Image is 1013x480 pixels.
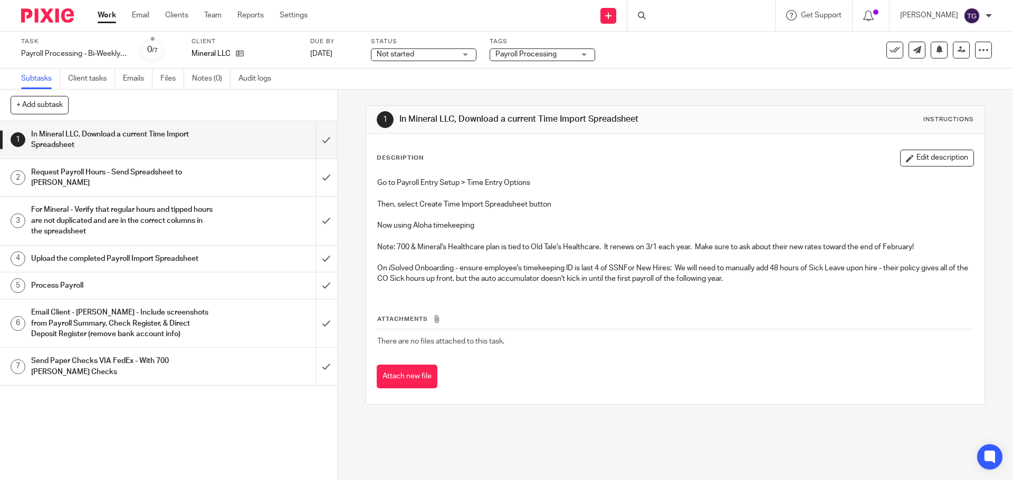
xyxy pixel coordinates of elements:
a: Audit logs [238,68,279,89]
div: 4 [11,251,25,266]
span: Payroll Processing [495,51,557,58]
p: Then, select Create Time Import Spreadsheet button [377,199,973,210]
h1: Send Paper Checks VIA FedEx - With 700 [PERSON_NAME] Checks [31,353,214,380]
p: Mineral LLC [192,48,231,59]
p: Go to Payroll Entry Setup > Time Entry Options [377,178,973,188]
button: Edit description [900,150,974,166]
h1: In Mineral LLC, Download a current Time Import Spreadsheet [399,114,698,125]
div: Instructions [923,115,974,124]
span: Get Support [801,12,842,19]
div: 3 [11,213,25,228]
a: Subtasks [21,68,60,89]
a: Work [98,10,116,21]
div: 7 [11,359,25,374]
div: 6 [11,316,25,331]
p: On iSolved Onboarding - ensure employee's timekeeping ID is last 4 of SSNFor New Hires: We will n... [377,263,973,285]
p: [PERSON_NAME] [900,10,958,21]
div: 0 [147,44,158,56]
h1: Process Payroll [31,278,214,293]
a: Email [132,10,149,21]
a: Client tasks [68,68,115,89]
h1: Email Client - [PERSON_NAME] - Include screenshots from Payroll Summary, Check Register, & Direct... [31,305,214,342]
a: Notes (0) [192,68,231,89]
h1: Upload the completed Payroll Import Spreadsheet [31,251,214,267]
div: Payroll Processing - Bi-Weekly - Mineral LLC [21,48,127,59]
label: Client [192,37,297,46]
p: Description [377,154,424,162]
p: Now using Aloha timekeeping [377,220,973,231]
small: /7 [152,47,158,53]
a: Emails [123,68,152,89]
span: Not started [377,51,414,58]
span: There are no files attached to this task. [377,338,504,345]
label: Task [21,37,127,46]
a: Files [160,68,184,89]
button: Attach new file [377,365,437,388]
label: Due by [310,37,358,46]
p: Note: 700 & Mineral's Healthcare plan is tied to Old Tale's Healthcare. It renews on 3/1 each yea... [377,242,973,252]
div: 1 [377,111,394,128]
h1: Request Payroll Hours - Send Spreadsheet to [PERSON_NAME] [31,164,214,191]
a: Settings [280,10,308,21]
a: Team [204,10,222,21]
span: Attachments [377,316,428,322]
label: Status [371,37,476,46]
a: Clients [165,10,188,21]
div: 2 [11,170,25,185]
div: 1 [11,132,25,147]
img: svg%3E [963,7,980,24]
a: Reports [237,10,264,21]
span: [DATE] [310,50,332,57]
img: Pixie [21,8,74,23]
label: Tags [490,37,595,46]
h1: For Mineral - Verify that regular hours and tipped hours are not duplicated and are in the correc... [31,202,214,239]
button: + Add subtask [11,96,69,114]
h1: In Mineral LLC, Download a current Time Import Spreadsheet [31,126,214,153]
div: 5 [11,278,25,293]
